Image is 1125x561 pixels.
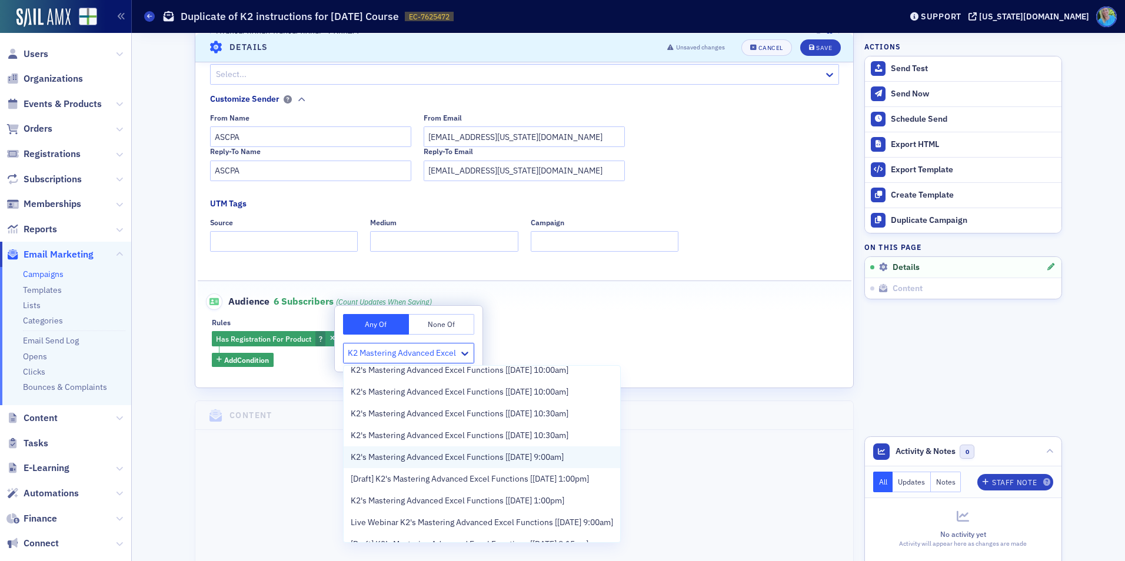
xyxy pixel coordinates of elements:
[891,139,1056,150] div: Export HTML
[865,56,1061,81] button: Send Test
[71,8,97,28] a: View Homepage
[24,462,69,475] span: E-Learning
[24,72,83,85] span: Organizations
[24,48,48,61] span: Users
[24,223,57,236] span: Reports
[370,218,397,227] div: Medium
[6,437,48,450] a: Tasks
[23,315,63,326] a: Categories
[6,512,57,525] a: Finance
[6,248,94,261] a: Email Marketing
[741,39,792,55] button: Cancel
[873,539,1053,549] div: Activity will appear here as changes are made
[800,39,841,55] button: Save
[23,366,45,377] a: Clicks
[351,364,568,376] span: K2's Mastering Advanced Excel Functions [[DATE] 10:00am]
[351,408,568,420] span: K2's Mastering Advanced Excel Functions [[DATE] 10:30am]
[181,9,399,24] h1: Duplicate of K2 instructions for [DATE] Course
[6,487,79,500] a: Automations
[6,537,59,550] a: Connect
[891,114,1056,125] div: Schedule Send
[531,218,564,227] div: Campaign
[351,516,613,529] span: Live Webinar K2's Mastering Advanced Excel Functions [[DATE] 9:00am]
[24,437,48,450] span: Tasks
[351,451,564,463] span: K2's Mastering Advanced Excel Functions [[DATE] 9:00am]
[24,512,57,525] span: Finance
[758,44,783,51] div: Cancel
[210,218,233,227] div: Source
[229,41,268,54] h4: Details
[893,472,931,492] button: Updates
[224,355,269,365] span: Add Condition
[6,173,82,186] a: Subscriptions
[24,537,59,550] span: Connect
[816,44,832,51] div: Save
[212,318,231,327] div: Rules
[351,538,588,550] span: [Draft] K2’s Mastering Advanced Excel Functions [[DATE] 9:15am]
[274,295,432,307] span: 6 Subscribers
[6,98,102,111] a: Events & Products
[23,300,41,310] a: Lists
[865,182,1061,208] a: Create Template
[979,11,1089,22] div: [US_STATE][DOMAIN_NAME]
[351,473,589,485] span: [Draft] K2's Mastering Advanced Excel Functions [[DATE] 1:00pm]
[891,215,1056,226] div: Duplicate Campaign
[24,248,94,261] span: Email Marketing
[968,12,1093,21] button: [US_STATE][DOMAIN_NAME]
[864,242,1062,252] h4: On this page
[24,487,79,500] span: Automations
[865,81,1061,106] button: Send Now
[210,147,261,156] div: Reply-To Name
[960,445,974,459] span: 0
[921,11,961,22] div: Support
[896,445,956,458] span: Activity & Notes
[424,113,462,122] div: From Email
[6,223,57,236] a: Reports
[351,429,568,442] span: K2's Mastering Advanced Excel Functions [[DATE] 10:30am]
[319,334,322,343] span: ?
[6,148,81,161] a: Registrations
[210,93,279,105] div: Customize Sender
[24,148,81,161] span: Registrations
[23,269,64,279] a: Campaigns
[891,165,1056,175] div: Export Template
[6,72,83,85] a: Organizations
[6,122,52,135] a: Orders
[351,495,564,507] span: K2's Mastering Advanced Excel Functions [[DATE] 1:00pm]
[865,208,1061,233] button: Duplicate Campaign
[931,472,961,492] button: Notes
[79,8,97,26] img: SailAMX
[891,89,1056,99] div: Send Now
[23,335,79,346] a: Email Send Log
[891,64,1056,74] div: Send Test
[16,8,71,27] img: SailAMX
[343,314,409,335] button: Any Of
[24,98,102,111] span: Events & Products
[409,314,475,335] button: None Of
[992,479,1037,486] div: Staff Note
[865,132,1061,157] a: Export HTML
[873,472,893,492] button: All
[6,412,58,425] a: Content
[216,334,311,343] span: Has Registration For Product
[351,386,568,398] span: K2's Mastering Advanced Excel Functions [[DATE] 10:00am]
[24,198,81,211] span: Memberships
[24,412,58,425] span: Content
[210,198,247,210] div: UTM Tags
[865,106,1061,132] button: Schedule Send
[873,529,1053,539] div: No activity yet
[864,41,901,52] h4: Actions
[23,382,107,392] a: Bounces & Complaints
[977,474,1053,490] button: Staff Note
[865,157,1061,182] a: Export Template
[229,409,272,422] h4: Content
[6,198,81,211] a: Memberships
[24,173,82,186] span: Subscriptions
[212,353,274,368] button: AddCondition
[676,42,725,52] span: Unsaved changes
[206,293,270,310] span: Audience
[336,297,432,306] i: (count updates when saving)
[23,285,62,295] a: Templates
[24,122,52,135] span: Orders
